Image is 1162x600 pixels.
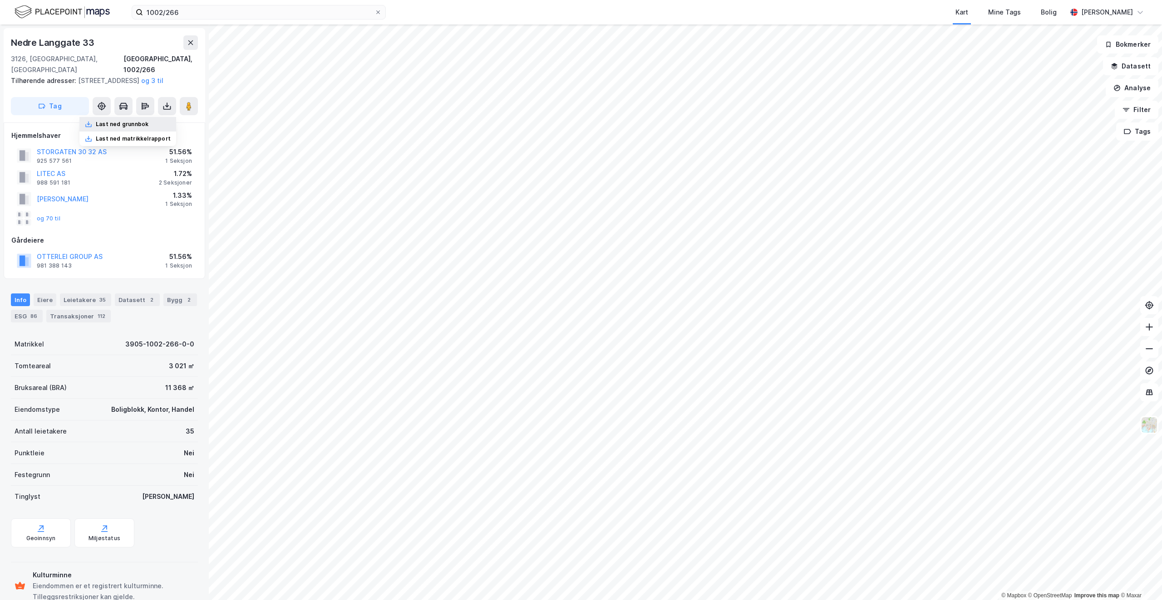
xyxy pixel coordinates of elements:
[165,262,192,269] div: 1 Seksjon
[15,4,110,20] img: logo.f888ab2527a4732fd821a326f86c7f29.svg
[165,251,192,262] div: 51.56%
[1116,122,1158,141] button: Tags
[46,310,111,322] div: Transaksjoner
[1106,79,1158,97] button: Analyse
[89,535,120,542] div: Miljøstatus
[1081,7,1133,18] div: [PERSON_NAME]
[15,426,67,437] div: Antall leietakere
[125,339,194,350] div: 3905-1002-266-0-0
[163,293,197,306] div: Bygg
[165,157,192,165] div: 1 Seksjon
[33,570,194,580] div: Kulturminne
[34,293,56,306] div: Eiere
[184,295,193,304] div: 2
[96,121,148,128] div: Last ned grunnbok
[15,491,40,502] div: Tinglyst
[1041,7,1057,18] div: Bolig
[15,382,67,393] div: Bruksareal (BRA)
[147,295,156,304] div: 2
[1103,57,1158,75] button: Datasett
[955,7,968,18] div: Kart
[11,97,89,115] button: Tag
[165,382,194,393] div: 11 368 ㎡
[11,293,30,306] div: Info
[143,5,374,19] input: Søk på adresse, matrikkel, gårdeiere, leietakere eller personer
[11,54,123,75] div: 3126, [GEOGRAPHIC_DATA], [GEOGRAPHIC_DATA]
[123,54,198,75] div: [GEOGRAPHIC_DATA], 1002/266
[115,293,160,306] div: Datasett
[159,168,192,179] div: 1.72%
[29,312,39,321] div: 86
[15,361,51,371] div: Tomteareal
[165,146,192,157] div: 51.56%
[1074,592,1119,599] a: Improve this map
[11,310,43,322] div: ESG
[15,448,44,459] div: Punktleie
[988,7,1021,18] div: Mine Tags
[11,77,78,84] span: Tilhørende adresser:
[1028,592,1072,599] a: OpenStreetMap
[1117,556,1162,600] iframe: Chat Widget
[165,190,192,201] div: 1.33%
[1097,35,1158,54] button: Bokmerker
[169,361,194,371] div: 3 021 ㎡
[159,179,192,186] div: 2 Seksjoner
[186,426,194,437] div: 35
[26,535,56,542] div: Geoinnsyn
[11,35,96,50] div: Nedre Langgate 33
[1117,556,1162,600] div: Kontrollprogram for chat
[165,200,192,208] div: 1 Seksjon
[15,339,44,350] div: Matrikkel
[60,293,111,306] div: Leietakere
[111,404,194,415] div: Boligblokk, Kontor, Handel
[1115,101,1158,119] button: Filter
[184,448,194,459] div: Nei
[15,404,60,415] div: Eiendomstype
[96,135,171,142] div: Last ned matrikkelrapport
[11,235,197,246] div: Gårdeiere
[1141,416,1158,434] img: Z
[11,130,197,141] div: Hjemmelshaver
[37,179,70,186] div: 988 591 181
[1001,592,1026,599] a: Mapbox
[142,491,194,502] div: [PERSON_NAME]
[11,75,191,86] div: [STREET_ADDRESS]
[37,262,72,269] div: 981 388 143
[15,469,50,480] div: Festegrunn
[98,295,108,304] div: 35
[96,312,107,321] div: 112
[37,157,72,165] div: 925 577 561
[184,469,194,480] div: Nei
